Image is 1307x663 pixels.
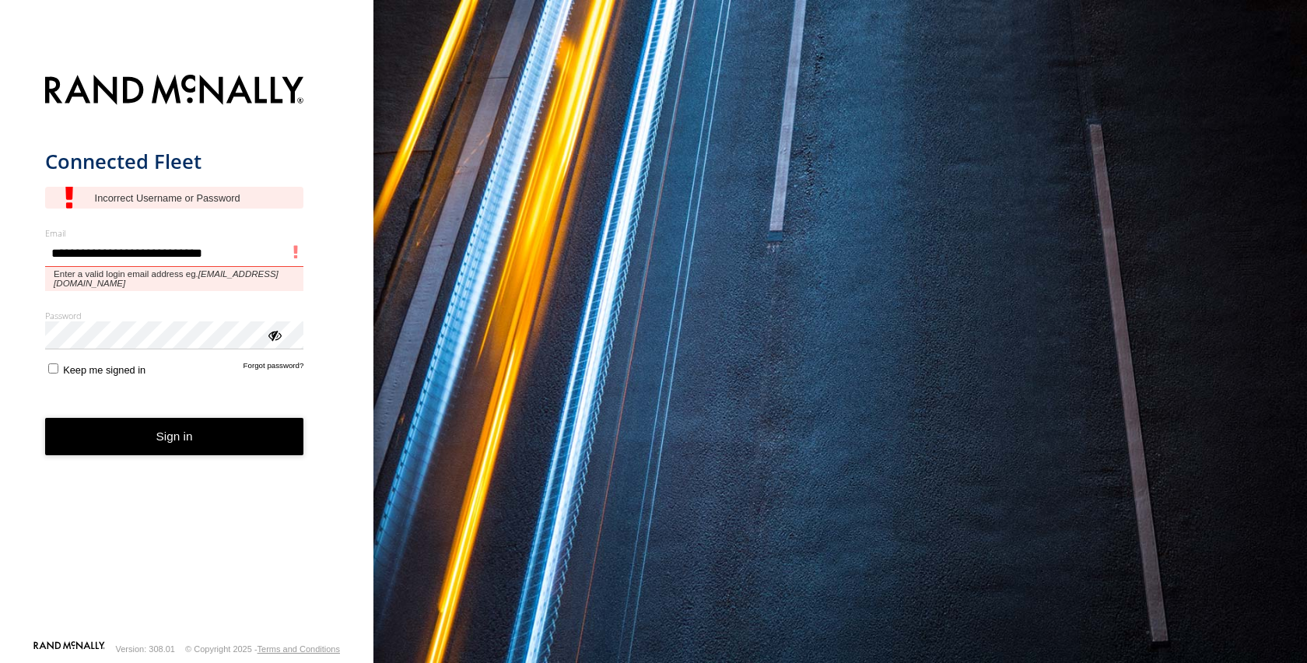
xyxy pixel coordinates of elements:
div: © Copyright 2025 - [185,644,340,654]
div: ViewPassword [266,327,282,342]
a: Forgot password? [244,361,304,376]
img: Rand McNally [45,72,304,111]
em: [EMAIL_ADDRESS][DOMAIN_NAME] [54,269,279,288]
a: Terms and Conditions [258,644,340,654]
span: Keep me signed in [63,364,145,376]
div: Version: 308.01 [116,644,175,654]
label: Email [45,227,304,239]
input: Keep me signed in [48,363,58,374]
h1: Connected Fleet [45,149,304,174]
button: Sign in [45,418,304,456]
a: Visit our Website [33,641,105,657]
label: Password [45,310,304,321]
form: main [45,65,329,640]
span: Enter a valid login email address eg. [45,267,304,291]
